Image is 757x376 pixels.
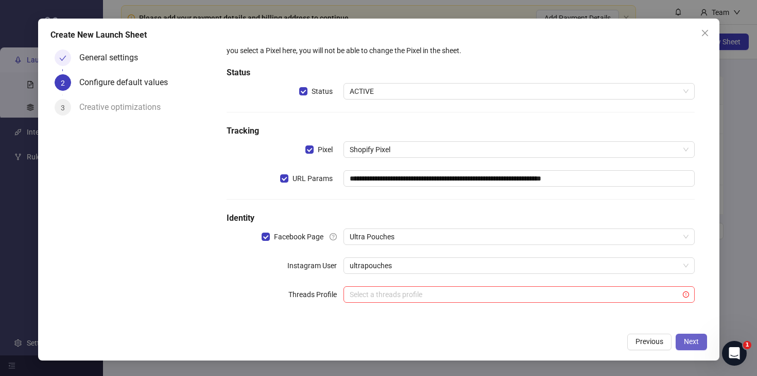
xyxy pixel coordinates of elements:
span: close [701,29,709,37]
span: URL Params [288,173,337,184]
button: Previous [627,334,672,350]
span: ACTIVE [350,84,688,99]
div: Creative optimizations [79,99,169,116]
label: Instagram User [287,257,343,274]
span: check [59,55,66,62]
div: General settings [79,50,146,66]
span: exclamation-circle [683,291,689,298]
h5: Tracking [227,125,694,137]
span: Ultra Pouches [350,229,688,244]
span: 3 [61,104,65,112]
span: question-circle [330,233,337,240]
span: 1 [743,341,751,349]
h5: Status [227,67,694,79]
iframe: Intercom live chat [722,341,747,366]
span: Shopify Pixel [350,142,688,157]
span: ultrapouches [350,258,688,273]
h5: Identity [227,212,694,224]
div: Configure default values [79,74,176,91]
button: Close [697,25,713,41]
label: Threads Profile [288,286,343,303]
span: Facebook Page [270,231,328,242]
button: Next [676,334,707,350]
span: Status [307,86,337,97]
span: Pixel [314,144,337,155]
span: Next [684,337,699,346]
span: 2 [61,79,65,87]
div: Create New Launch Sheet [50,29,707,41]
span: Previous [635,337,663,346]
